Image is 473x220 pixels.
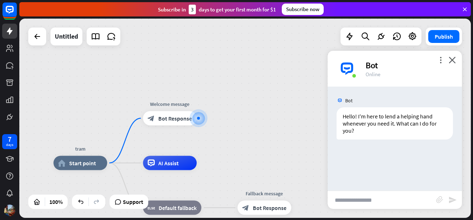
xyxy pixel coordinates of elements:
span: Default fallback [159,204,197,211]
button: Open LiveChat chat widget [6,3,27,24]
span: Start point [69,160,96,167]
i: more_vert [437,57,444,63]
i: block_bot_response [148,115,155,122]
div: 3 [189,5,196,14]
div: Subscribe in days to get your first month for $1 [158,5,276,14]
i: block_attachment [436,196,443,203]
button: Publish [428,30,459,43]
i: home_2 [58,160,66,167]
div: Fallback message [232,190,296,197]
span: Bot Response [158,115,192,122]
span: Support [123,196,143,207]
span: Bot Response [253,204,286,211]
i: block_fallback [148,204,155,211]
i: send [448,196,457,204]
div: days [6,142,13,147]
div: Untitled [55,28,78,45]
span: AI Assist [158,160,179,167]
a: 7 days [2,134,17,149]
div: tram [48,145,112,152]
div: 7 [8,136,11,142]
div: Subscribe now [282,4,324,15]
div: Hello! I'm here to lend a helping hand whenever you need it. What can I do for you? [337,107,453,140]
div: 100% [47,196,65,207]
span: Bot [345,97,353,104]
div: Online [366,71,453,78]
i: block_bot_response [242,204,249,211]
i: close [449,57,456,63]
div: Bot [366,60,453,71]
div: Welcome message [137,101,202,108]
